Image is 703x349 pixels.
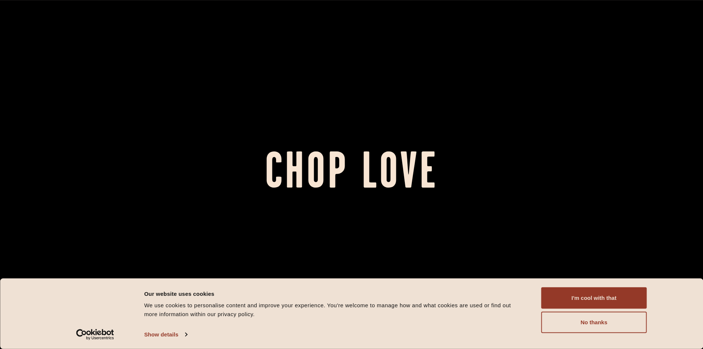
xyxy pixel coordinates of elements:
[63,329,127,340] a: Usercentrics Cookiebot - opens in a new window
[541,312,647,333] button: No thanks
[144,329,187,340] a: Show details
[144,301,525,319] div: We use cookies to personalise content and improve your experience. You're welcome to manage how a...
[541,287,647,309] button: I'm cool with that
[144,289,525,298] div: Our website uses cookies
